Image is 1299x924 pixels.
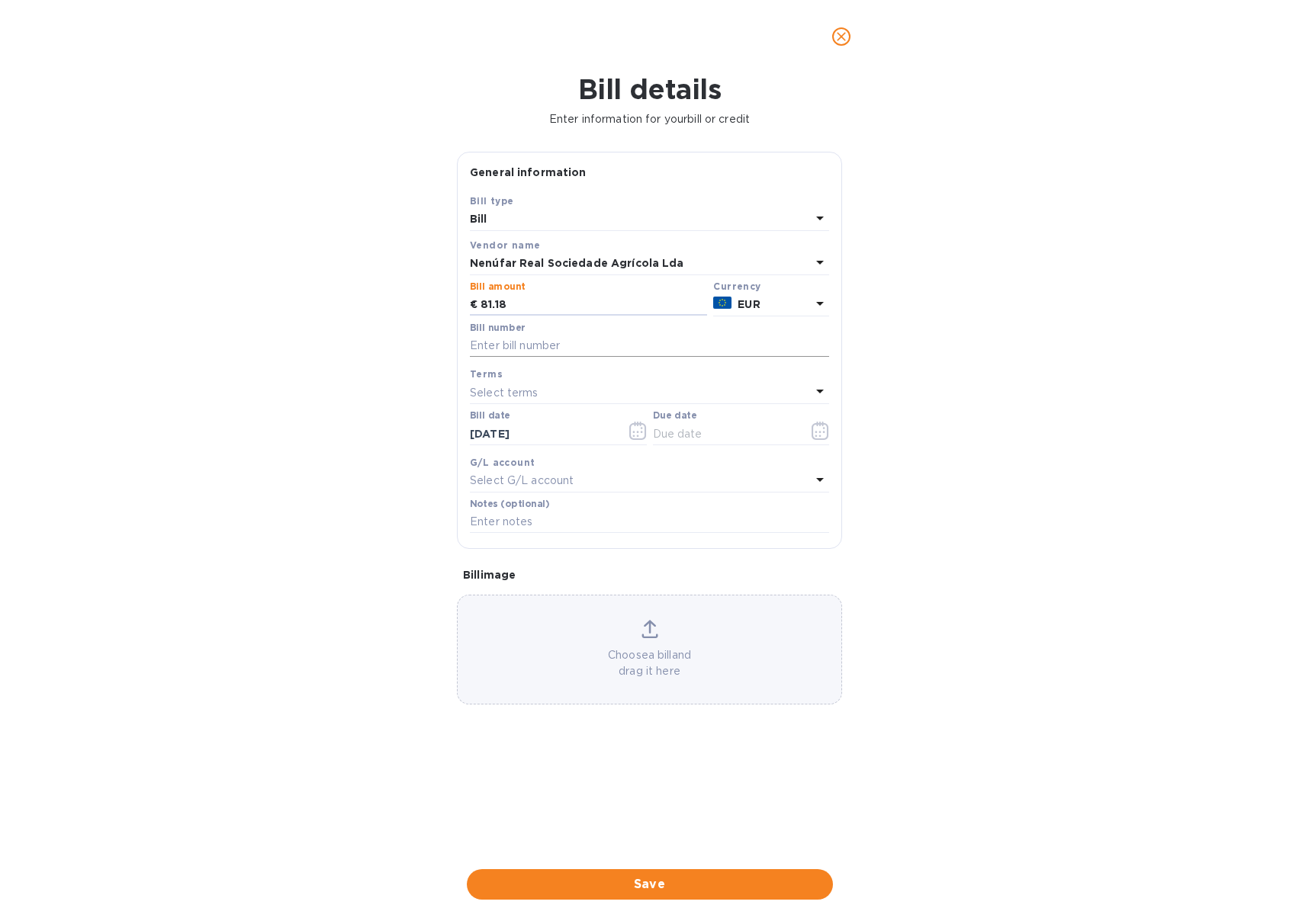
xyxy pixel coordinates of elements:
label: Notes (optional) [470,499,550,509]
b: Nenúfar Real Sociedade Agrícola Lda [470,257,684,269]
label: Bill amount [470,282,525,291]
p: Choose a bill and drag it here [458,647,841,679]
button: close [823,18,860,55]
input: Due date [653,422,797,445]
b: Currency [713,281,760,292]
div: € [470,294,481,316]
h1: Bill details [12,73,1287,105]
p: Enter information for your bill or credit [12,111,1287,127]
b: EUR [738,298,760,310]
b: General information [470,166,587,178]
label: Due date [653,412,696,421]
input: Enter bill number [470,335,829,358]
b: Terms [470,368,503,380]
b: G/L account [470,457,535,468]
label: Bill number [470,323,525,332]
b: Bill type [470,195,514,207]
b: Bill [470,213,487,225]
input: Enter notes [470,511,829,534]
p: Bill image [463,567,836,582]
input: € Enter bill amount [481,294,707,316]
b: Vendor name [470,239,540,251]
button: Save [467,869,833,900]
span: Save [479,875,821,894]
label: Bill date [470,412,510,421]
p: Select terms [470,385,539,401]
p: Select G/L account [470,473,574,489]
input: Select date [470,422,614,445]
